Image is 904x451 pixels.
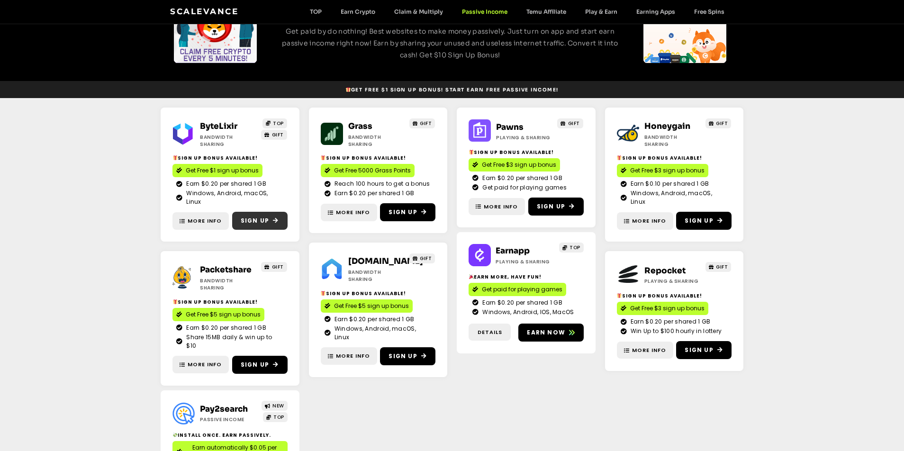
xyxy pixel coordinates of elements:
[336,352,370,360] span: More Info
[321,291,325,296] img: 🎁
[200,416,258,423] h2: Passive Income
[300,8,734,15] nav: Menu
[389,208,417,216] span: Sign Up
[527,328,565,337] span: Earn now
[348,134,406,148] h2: Bandwidth Sharing
[617,155,622,160] img: 🎁
[186,310,261,319] span: Get Free $5 sign up bonus
[496,258,554,265] h2: Playing & Sharing
[478,328,502,336] span: Details
[172,164,262,177] a: Get Free $1 sign up bonus
[628,327,722,335] span: Win Up to $100 hourly in lottery
[484,203,518,211] span: More Info
[188,217,222,225] span: More Info
[261,262,287,272] a: GIFT
[200,404,248,414] a: Pay2search
[452,8,517,15] a: Passive Income
[617,154,732,162] h2: Sign Up Bonus Available!
[272,263,284,271] span: GIFT
[496,246,530,256] a: Earnapp
[184,333,283,350] span: Share 15MB daily & win up to $10
[559,243,584,253] a: TOP
[496,134,553,141] h2: Playing & Sharing
[482,285,562,294] span: Get paid for playing games
[273,414,284,421] span: TOP
[184,324,266,332] span: Earn $0.20 per shared 1 GB
[172,154,288,162] h2: Sign Up Bonus Available!
[617,292,732,299] h2: Sign Up Bonus Available!
[716,263,728,271] span: GIFT
[576,8,627,15] a: Play & Earn
[173,299,178,304] img: 🎁
[676,341,732,359] a: Sign Up
[469,273,584,280] h2: Earn More, Have Fun!
[705,118,732,128] a: GIFT
[644,121,690,131] a: Honeygain
[188,361,222,369] span: More Info
[321,347,377,365] a: More Info
[173,433,178,437] img: 💸
[232,356,288,374] a: Sign Up
[644,278,702,285] h2: Playing & Sharing
[480,183,567,192] span: Get paid for playing games
[568,120,580,127] span: GIFT
[469,149,584,156] h2: Sign Up Bonus Available!
[172,298,288,306] h2: Sign Up Bonus Available!
[172,356,229,373] a: More Info
[617,342,673,359] a: More Info
[272,402,284,409] span: NEW
[617,302,708,315] a: Get Free $3 sign up bonus
[617,212,673,230] a: More Info
[332,180,430,188] span: Reach 100 hours to get a bonus
[348,269,406,283] h2: Bandwidth Sharing
[321,299,413,313] a: Get Free $5 sign up bonus
[241,216,269,225] span: Sign Up
[200,121,237,131] a: ByteLixir
[469,283,566,296] a: Get paid for playing games
[628,317,711,326] span: Earn $0.20 per shared 1 GB
[630,304,705,313] span: Get Free $3 sign up bonus
[632,217,666,225] span: More Info
[273,120,284,127] span: TOP
[528,198,584,216] a: Sign Up
[480,174,562,182] span: Earn $0.20 per shared 1 GB
[644,266,686,276] a: Repocket
[345,86,558,93] span: Get Free $1 sign up bonus! Start earn free passive income!
[676,212,732,230] a: Sign Up
[172,308,264,321] a: Get Free $5 sign up bonus
[617,164,708,177] a: Get Free $3 sign up bonus
[186,166,259,175] span: Get Free $1 sign up bonus
[348,256,423,266] a: [DOMAIN_NAME]
[518,324,584,342] a: Earn now
[705,262,732,272] a: GIFT
[173,155,178,160] img: 🎁
[321,290,436,297] h2: Sign Up Bonus Available!
[300,8,331,15] a: TOP
[389,352,417,361] span: Sign Up
[336,208,370,216] span: More Info
[628,189,728,206] span: Windows, Android, macOS, Linux
[627,8,685,15] a: Earning Apps
[321,154,436,162] h2: Sign Up Bonus Available!
[321,204,377,221] a: More Info
[385,8,452,15] a: Claim & Multiply
[262,401,288,411] a: NEW
[517,8,576,15] a: Temu Affiliate
[170,7,238,16] a: Scalevance
[537,202,565,211] span: Sign Up
[241,361,269,369] span: Sign Up
[172,432,288,439] h2: Install Once. Earn Passively.
[232,212,288,230] a: Sign Up
[263,412,288,422] a: TOP
[184,189,283,206] span: Windows, Android, macOS, Linux
[630,166,705,175] span: Get Free $3 sign up bonus
[496,122,524,132] a: Pawns
[200,277,257,291] h2: Bandwidth Sharing
[716,120,728,127] span: GIFT
[380,203,435,221] a: Sign Up
[409,253,435,263] a: GIFT
[200,265,252,275] a: Packetshare
[685,346,713,354] span: Sign Up
[172,212,229,230] a: More Info
[321,155,325,160] img: 🎁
